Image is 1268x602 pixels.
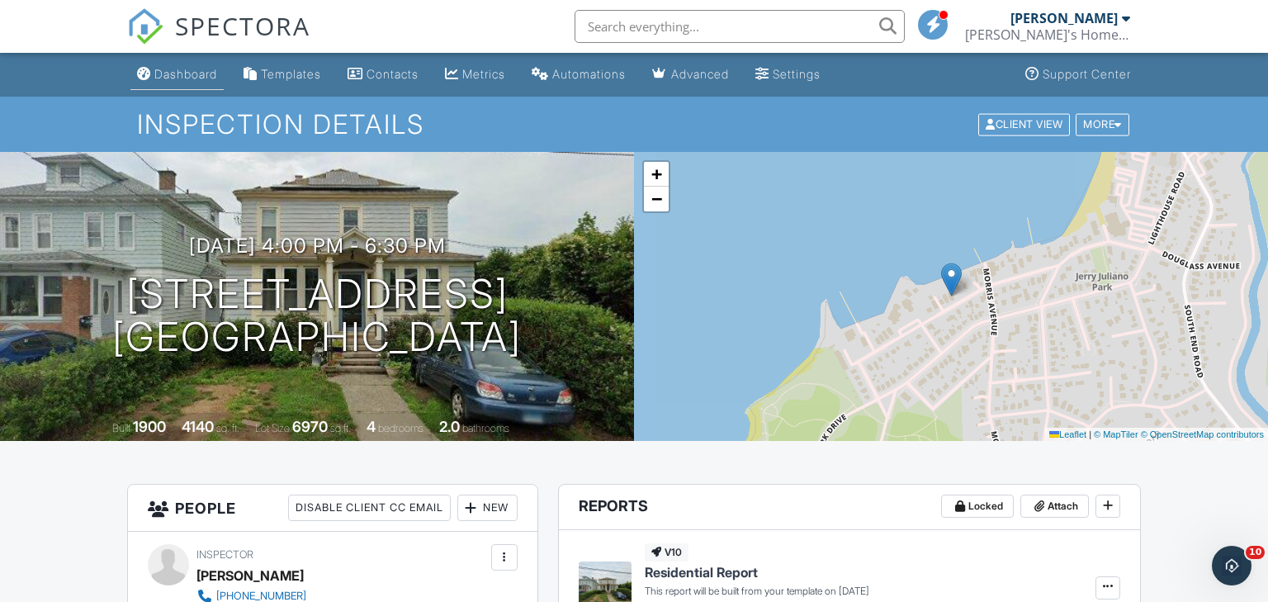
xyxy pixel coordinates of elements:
a: © OpenStreetMap contributors [1141,429,1264,439]
a: Support Center [1019,59,1138,90]
div: More [1076,113,1129,135]
a: Leaflet [1049,429,1086,439]
span: − [651,188,662,209]
span: | [1089,429,1091,439]
div: Advanced [671,67,729,81]
div: Contacts [367,67,419,81]
div: 4140 [182,418,214,435]
h3: [DATE] 4:00 pm - 6:30 pm [189,235,446,257]
div: Ron's Home Inspection Service, LLC [965,26,1130,43]
h1: Inspection Details [137,110,1130,139]
a: Advanced [646,59,736,90]
a: Templates [237,59,328,90]
span: + [651,164,662,184]
span: 10 [1246,546,1265,559]
span: bedrooms [378,422,423,434]
a: Zoom out [644,187,669,211]
div: 1900 [133,418,166,435]
div: 6970 [292,418,328,435]
div: Settings [773,67,821,81]
div: 4 [367,418,376,435]
a: Dashboard [130,59,224,90]
div: [PERSON_NAME] [196,563,304,588]
div: [PERSON_NAME] [1010,10,1118,26]
div: Metrics [462,67,505,81]
div: Templates [261,67,321,81]
span: Built [112,422,130,434]
div: 2.0 [439,418,460,435]
a: Client View [977,117,1074,130]
a: Automations (Basic) [525,59,632,90]
a: © MapTiler [1094,429,1138,439]
span: SPECTORA [175,8,310,43]
input: Search everything... [575,10,905,43]
span: bathrooms [462,422,509,434]
div: New [457,495,518,521]
a: Contacts [341,59,425,90]
div: Dashboard [154,67,217,81]
span: sq.ft. [330,422,351,434]
h1: [STREET_ADDRESS] [GEOGRAPHIC_DATA] [112,273,522,360]
span: Lot Size [255,422,290,434]
h3: People [128,485,537,532]
img: Marker [941,263,962,296]
div: Client View [978,113,1070,135]
a: Zoom in [644,162,669,187]
span: sq. ft. [216,422,239,434]
a: Metrics [438,59,512,90]
iframe: Intercom live chat [1212,546,1251,585]
span: Inspector [196,548,253,561]
div: Support Center [1043,67,1131,81]
img: The Best Home Inspection Software - Spectora [127,8,163,45]
div: Disable Client CC Email [288,495,451,521]
a: SPECTORA [127,22,310,57]
div: Automations [552,67,626,81]
a: Settings [749,59,827,90]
